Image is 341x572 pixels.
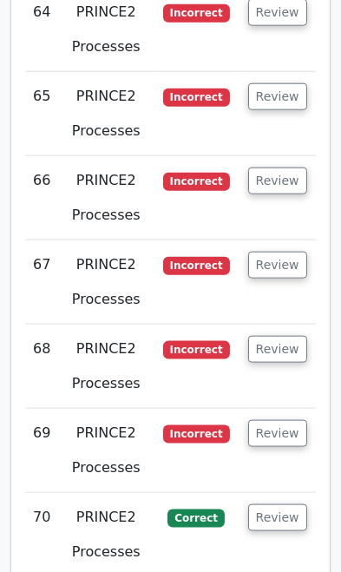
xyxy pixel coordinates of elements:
span: Incorrect [163,4,230,22]
button: Review [248,252,307,279]
td: 66 [25,156,58,240]
span: Incorrect [163,257,230,274]
button: Review [248,504,307,531]
td: 68 [25,325,58,409]
td: PRINCE2 Processes [58,325,154,409]
td: 67 [25,240,58,325]
span: Incorrect [163,341,230,358]
button: Review [248,420,307,447]
button: Review [248,168,307,194]
td: 65 [25,72,58,156]
span: Incorrect [163,425,230,443]
span: Incorrect [163,173,230,190]
td: PRINCE2 Processes [58,409,154,493]
td: 69 [25,409,58,493]
button: Review [248,83,307,110]
td: PRINCE2 Processes [58,156,154,240]
span: Incorrect [163,89,230,106]
span: Correct [167,510,224,527]
td: PRINCE2 Processes [58,72,154,156]
td: PRINCE2 Processes [58,240,154,325]
button: Review [248,336,307,363]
